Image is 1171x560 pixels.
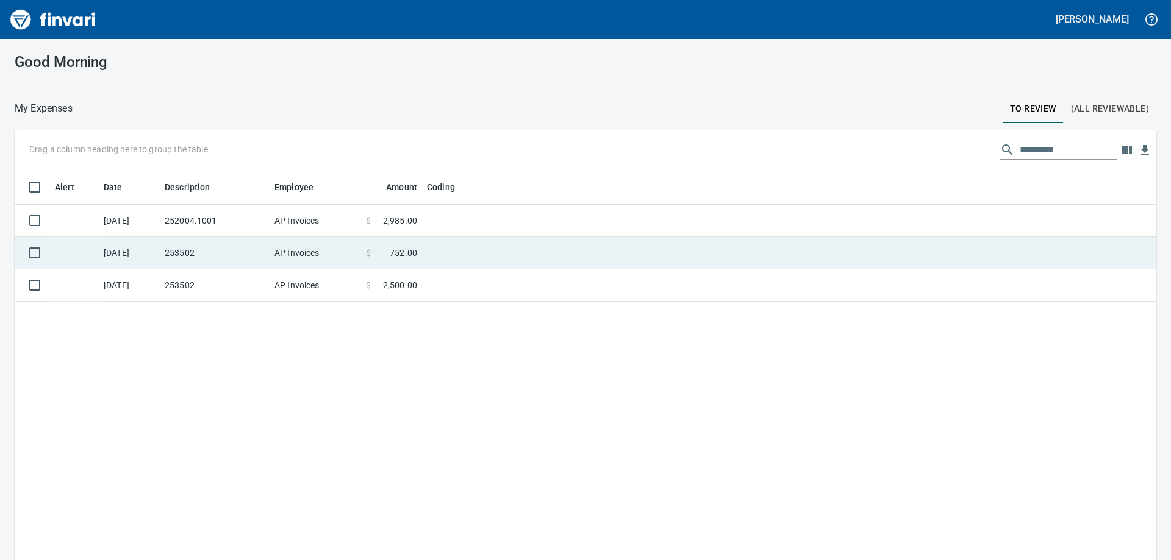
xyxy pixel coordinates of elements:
td: [DATE] [99,237,160,269]
span: $ [366,279,371,291]
td: [DATE] [99,269,160,302]
td: AP Invoices [270,237,361,269]
span: Date [104,180,123,194]
span: Coding [427,180,471,194]
span: Coding [427,180,455,194]
span: 752.00 [390,247,417,259]
p: My Expenses [15,101,73,116]
button: Download table [1136,141,1154,160]
span: Amount [370,180,417,194]
span: Description [165,180,226,194]
span: Description [165,180,210,194]
p: Drag a column heading here to group the table [29,143,208,155]
span: Date [104,180,138,194]
h5: [PERSON_NAME] [1056,13,1129,26]
span: To Review [1010,101,1056,116]
span: Amount [386,180,417,194]
span: 2,985.00 [383,214,417,227]
span: Alert [55,180,74,194]
span: Alert [55,180,90,194]
h3: Good Morning [15,54,376,71]
button: [PERSON_NAME] [1053,10,1132,29]
span: 2,500.00 [383,279,417,291]
td: 252004.1001 [160,205,270,237]
span: (All Reviewable) [1071,101,1149,116]
img: Finvari [7,5,99,34]
td: AP Invoices [270,269,361,302]
td: AP Invoices [270,205,361,237]
nav: breadcrumb [15,101,73,116]
td: 253502 [160,269,270,302]
td: [DATE] [99,205,160,237]
span: $ [366,214,371,227]
button: Choose columns to display [1117,141,1136,159]
td: 253502 [160,237,270,269]
span: $ [366,247,371,259]
span: Employee [274,180,329,194]
span: Employee [274,180,313,194]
